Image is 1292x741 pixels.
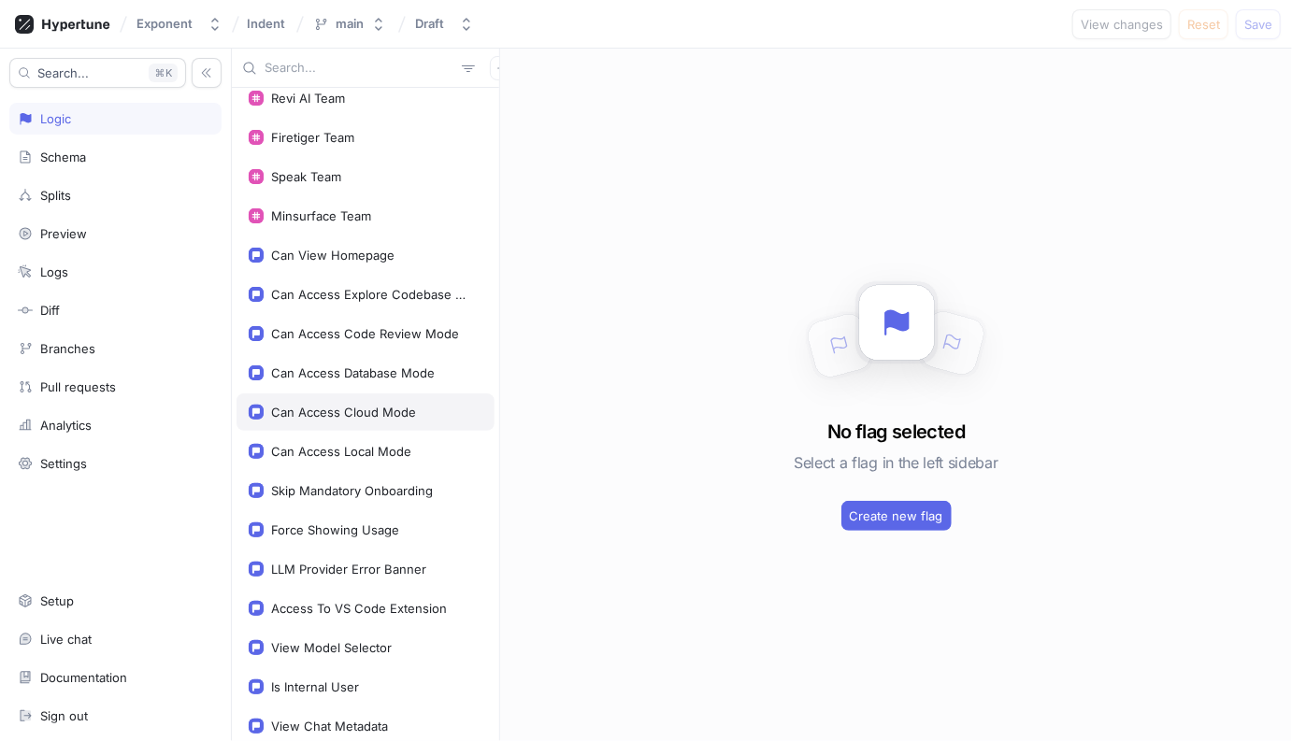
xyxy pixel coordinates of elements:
button: Draft [408,8,481,39]
span: Indent [247,17,285,30]
div: Minsurface Team [271,208,371,223]
div: Can Access Database Mode [271,365,435,380]
div: Access To VS Code Extension [271,601,447,616]
div: Setup [40,593,74,608]
div: Is Internal User [271,679,359,694]
div: K [149,64,178,82]
div: Settings [40,456,87,471]
h5: Select a flag in the left sidebar [794,446,998,479]
span: Reset [1187,19,1220,30]
button: main [306,8,394,39]
div: Speak Team [271,169,341,184]
div: Sign out [40,708,88,723]
div: Documentation [40,670,127,685]
div: Exponent [136,16,193,32]
div: Branches [40,341,95,356]
div: Live chat [40,632,92,647]
div: Can Access Explore Codebase Mode [271,287,475,302]
div: Diff [40,303,60,318]
div: View Model Selector [271,640,392,655]
div: View Chat Metadata [271,719,388,734]
a: Documentation [9,662,222,693]
div: Schema [40,150,86,164]
h3: No flag selected [827,418,965,446]
div: Can Access Cloud Mode [271,405,416,420]
div: Draft [415,16,444,32]
span: View changes [1081,19,1163,30]
div: Logs [40,264,68,279]
span: Search... [37,67,89,78]
input: Search... [265,59,454,78]
div: Can Access Code Review Mode [271,326,459,341]
div: Splits [40,188,71,203]
span: Save [1244,19,1272,30]
div: Firetiger Team [271,130,354,145]
div: Analytics [40,418,92,433]
button: Create new flag [841,501,952,531]
div: Can View Homepage [271,248,395,263]
div: Can Access Local Mode [271,444,411,459]
div: Skip Mandatory Onboarding [271,483,433,498]
button: Reset [1179,9,1228,39]
button: Exponent [129,8,230,39]
div: main [336,16,364,32]
div: Pull requests [40,379,116,394]
button: View changes [1072,9,1171,39]
div: LLM Provider Error Banner [271,562,426,577]
span: Create new flag [850,510,943,521]
div: Force Showing Usage [271,522,399,537]
button: Save [1236,9,1281,39]
div: Preview [40,226,87,241]
div: Logic [40,111,71,126]
div: Revi AI Team [271,91,345,106]
button: Search...K [9,58,186,88]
